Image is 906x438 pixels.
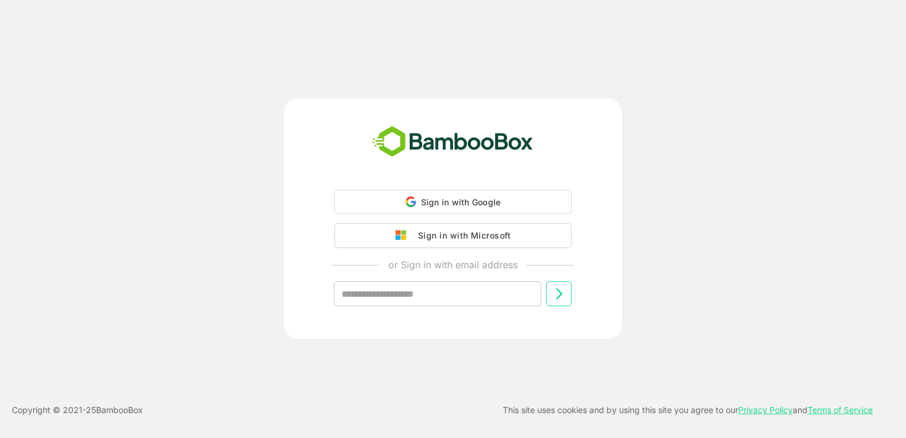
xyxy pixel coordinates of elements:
[412,228,511,243] div: Sign in with Microsoft
[738,405,793,415] a: Privacy Policy
[366,122,540,161] img: bamboobox
[334,190,572,214] div: Sign in with Google
[503,403,873,417] p: This site uses cookies and by using this site you agree to our and
[808,405,873,415] a: Terms of Service
[12,403,143,417] p: Copyright © 2021- 25 BambooBox
[388,258,518,272] p: or Sign in with email address
[334,223,572,248] button: Sign in with Microsoft
[421,197,501,207] span: Sign in with Google
[395,230,412,241] img: google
